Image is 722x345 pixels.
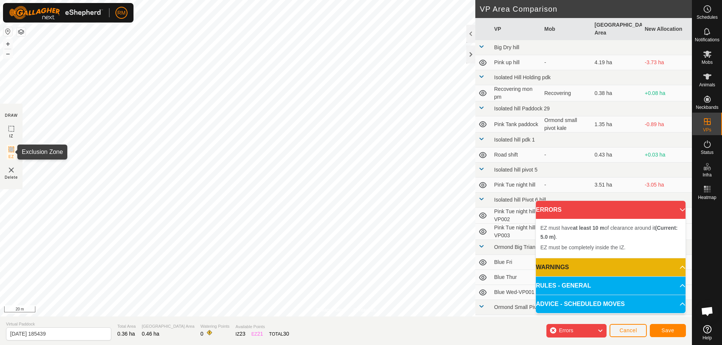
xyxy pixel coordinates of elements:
[142,323,194,330] span: [GEOGRAPHIC_DATA] Area
[494,304,541,310] span: Ormond Small Pivot
[536,295,686,313] p-accordion-header: ADVICE - SCHEDULED MOVES
[545,59,589,66] div: -
[545,116,589,132] div: Ormond small pivot kale
[592,18,642,40] th: [GEOGRAPHIC_DATA] Area
[491,116,541,133] td: Pink Tank paddock
[491,18,541,40] th: VP
[235,330,245,338] div: IZ
[592,148,642,163] td: 0.43 ha
[592,55,642,70] td: 4.19 ha
[642,148,692,163] td: +0.03 ha
[650,324,686,337] button: Save
[491,285,541,300] td: Blue Wed-VP001
[491,85,541,101] td: Recovering mon pm
[491,148,541,163] td: Road shift
[545,89,589,97] div: Recovering
[200,323,229,330] span: Watering Points
[592,85,642,101] td: 0.38 ha
[545,181,589,189] div: -
[353,307,376,313] a: Contact Us
[703,128,711,132] span: VPs
[692,322,722,343] a: Help
[494,167,537,173] span: Isolated hill pivot 5
[536,300,625,309] span: ADVICE - SCHEDULED MOVES
[5,113,18,118] div: DRAW
[536,205,561,214] span: ERRORS
[494,244,542,250] span: Ormond Big Triangle
[491,270,541,285] td: Blue Thur
[702,336,712,340] span: Help
[642,55,692,70] td: -3.73 ha
[235,324,289,330] span: Available Points
[702,60,713,65] span: Mobs
[573,225,604,231] b: at least 10 m
[491,255,541,270] td: Blue Fri
[7,166,16,175] img: VP
[592,178,642,193] td: 3.51 ha
[696,105,718,110] span: Neckbands
[316,307,344,313] a: Privacy Policy
[642,18,692,40] th: New Allocation
[240,331,246,337] span: 23
[269,330,289,338] div: TOTAL
[494,105,550,111] span: Isolated hill Paddock 29
[699,83,715,87] span: Animals
[9,133,14,139] span: IZ
[559,327,573,333] span: Errors
[117,331,135,337] span: 0.36 ha
[661,327,674,333] span: Save
[494,197,546,203] span: Isolated hill Pivot 6 hill
[9,154,14,160] span: EZ
[536,277,686,295] p-accordion-header: RULES - GENERAL
[536,258,686,276] p-accordion-header: WARNINGS
[5,175,18,180] span: Delete
[536,219,686,258] p-accordion-content: ERRORS
[480,5,692,14] h2: VP Area Comparison
[491,315,541,330] td: Blue Tue
[619,327,637,333] span: Cancel
[545,151,589,159] div: -
[642,85,692,101] td: +0.08 ha
[642,116,692,133] td: -0.89 ha
[491,208,541,224] td: Pink Tue night hill-VP002
[494,74,551,80] span: Isolated Hill Holding pdk
[592,116,642,133] td: 1.35 ha
[540,225,678,240] span: EZ must have of clearance around it .
[642,178,692,193] td: -3.05 ha
[695,38,719,42] span: Notifications
[9,6,103,20] img: Gallagher Logo
[3,39,12,48] button: +
[491,178,541,193] td: Pink Tue night hill
[702,173,711,177] span: Infra
[200,331,203,337] span: 0
[6,321,111,327] span: Virtual Paddock
[491,224,541,240] td: Pink Tue night hill-VP003
[592,315,642,330] td: 4.37 ha
[17,27,26,36] button: Map Layers
[536,201,686,219] p-accordion-header: ERRORS
[701,150,713,155] span: Status
[536,263,569,272] span: WARNINGS
[252,330,263,338] div: EZ
[698,195,716,200] span: Heatmap
[696,300,719,322] div: Open chat
[494,44,519,50] span: Big Dry hill
[283,331,289,337] span: 30
[536,281,591,290] span: RULES - GENERAL
[541,18,592,40] th: Mob
[257,331,263,337] span: 21
[142,331,159,337] span: 0.46 ha
[491,55,541,70] td: Pink up hill
[3,49,12,58] button: –
[3,27,12,36] button: Reset Map
[642,315,692,330] td: -3.91 ha
[494,137,535,143] span: Isolated hill pdk 1
[540,244,625,250] span: EZ must be completely inside the IZ.
[696,15,717,20] span: Schedules
[117,323,136,330] span: Total Area
[117,9,126,17] span: RM
[610,324,647,337] button: Cancel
